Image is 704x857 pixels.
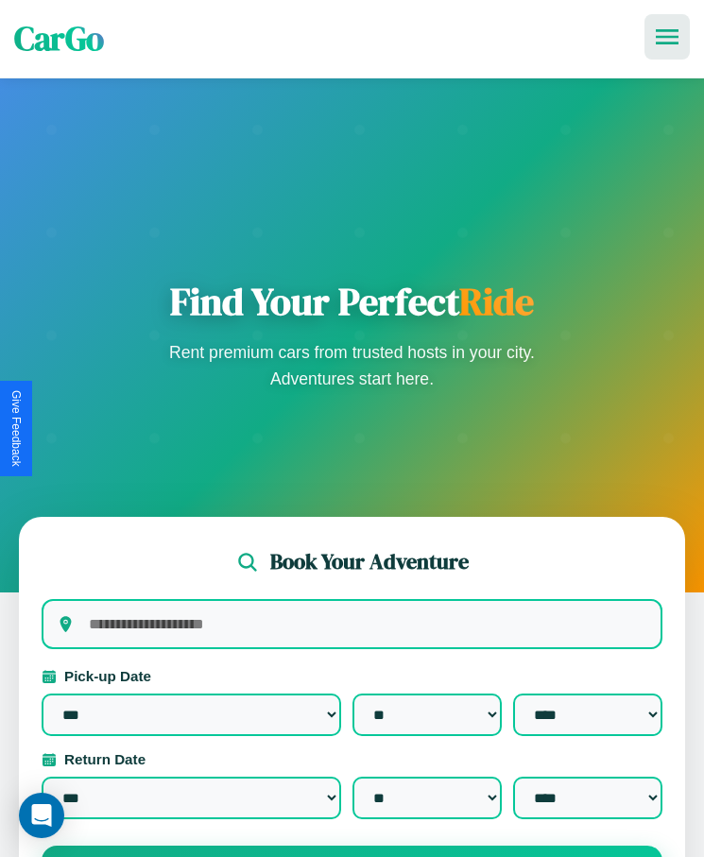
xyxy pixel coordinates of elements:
h2: Book Your Adventure [270,547,469,576]
span: CarGo [14,16,104,61]
label: Return Date [42,751,662,767]
span: Ride [459,276,534,327]
h1: Find Your Perfect [163,279,541,324]
p: Rent premium cars from trusted hosts in your city. Adventures start here. [163,339,541,392]
div: Open Intercom Messenger [19,793,64,838]
div: Give Feedback [9,390,23,467]
label: Pick-up Date [42,668,662,684]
